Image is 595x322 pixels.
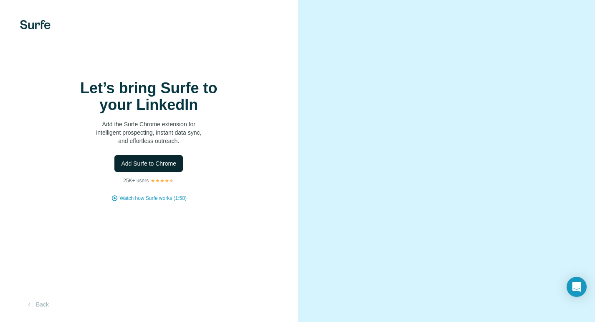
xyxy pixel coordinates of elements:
[65,120,232,145] p: Add the Surfe Chrome extension for intelligent prospecting, instant data sync, and effortless out...
[114,155,183,172] button: Add Surfe to Chrome
[20,20,51,29] img: Surfe's logo
[121,159,176,168] span: Add Surfe to Chrome
[567,277,587,297] div: Open Intercom Messenger
[20,297,55,312] button: Back
[123,177,149,184] p: 25K+ users
[65,80,232,113] h1: Let’s bring Surfe to your LinkedIn
[120,194,187,202] button: Watch how Surfe works (1:58)
[150,178,174,183] img: Rating Stars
